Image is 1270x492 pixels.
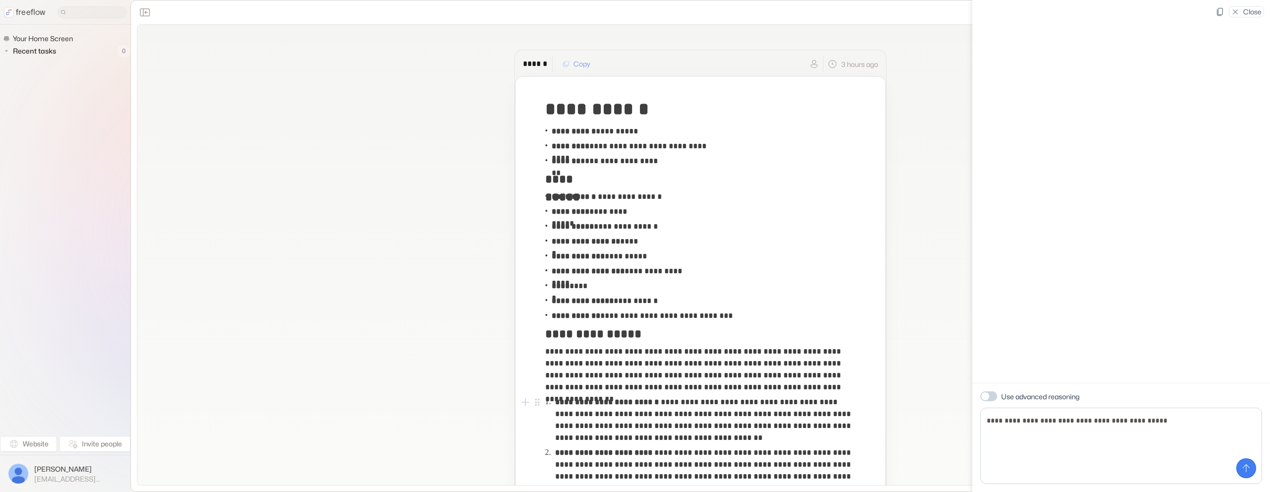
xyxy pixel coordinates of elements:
a: Your Home Screen [3,33,77,45]
span: 0 [117,45,130,58]
p: 3 hours ago [841,59,878,69]
button: Close the sidebar [137,4,153,20]
span: [EMAIL_ADDRESS][DOMAIN_NAME] [34,475,122,484]
button: Add block [519,396,531,408]
button: Open block menu [531,396,543,408]
button: Recent tasks [3,45,60,57]
span: Your Home Screen [11,34,76,44]
button: Send message [1236,458,1256,478]
p: freeflow [16,6,46,18]
p: Use advanced reasoning [1001,391,1079,402]
a: freeflow [4,6,46,18]
img: profile [8,464,28,484]
span: Recent tasks [11,46,59,56]
button: [PERSON_NAME][EMAIL_ADDRESS][DOMAIN_NAME] [6,461,125,486]
button: Invite people [59,436,130,452]
button: Copy [557,56,596,72]
span: [PERSON_NAME] [34,464,122,474]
